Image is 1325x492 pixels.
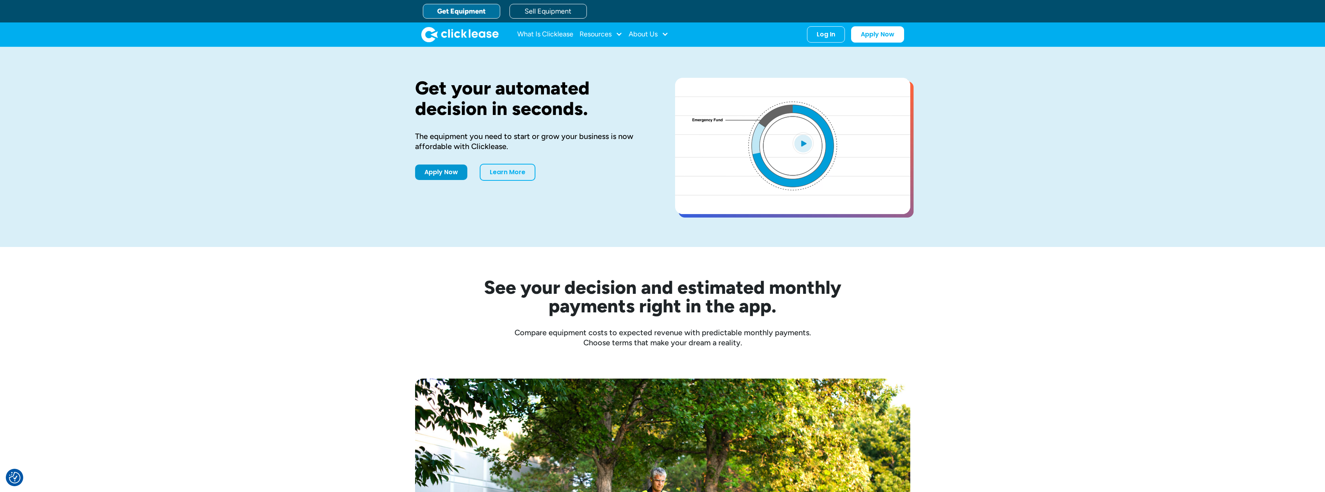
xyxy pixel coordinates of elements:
[817,31,835,38] div: Log In
[675,78,910,214] a: open lightbox
[851,26,904,43] a: Apply Now
[580,27,622,42] div: Resources
[9,472,21,483] button: Consent Preferences
[517,27,573,42] a: What Is Clicklease
[415,78,650,119] h1: Get your automated decision in seconds.
[446,278,879,315] h2: See your decision and estimated monthly payments right in the app.
[423,4,500,19] a: Get Equipment
[415,165,467,180] a: Apply Now
[415,327,910,348] div: Compare equipment costs to expected revenue with predictable monthly payments. Choose terms that ...
[629,27,668,42] div: About Us
[480,164,535,181] a: Learn More
[509,4,587,19] a: Sell Equipment
[415,131,650,151] div: The equipment you need to start or grow your business is now affordable with Clicklease.
[421,27,499,42] a: home
[9,472,21,483] img: Revisit consent button
[421,27,499,42] img: Clicklease logo
[793,132,814,154] img: Blue play button logo on a light blue circular background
